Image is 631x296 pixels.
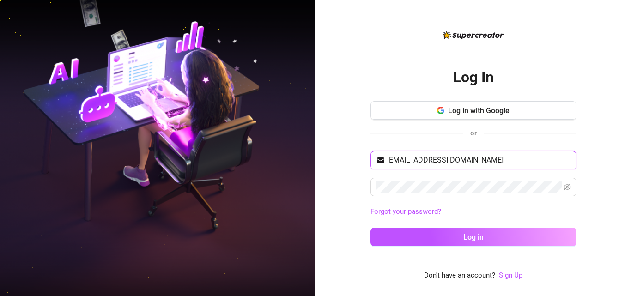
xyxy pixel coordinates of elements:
span: Don't have an account? [424,270,495,281]
input: Your email [387,155,571,166]
span: Log in with Google [448,106,510,115]
button: Log in [370,228,576,246]
button: Log in with Google [370,101,576,120]
a: Forgot your password? [370,207,441,216]
span: or [470,129,477,137]
a: Forgot your password? [370,206,576,217]
h2: Log In [453,68,494,87]
span: eye-invisible [564,183,571,191]
span: Log in [463,233,484,242]
a: Sign Up [499,270,522,281]
img: logo-BBDzfeDw.svg [443,31,504,39]
a: Sign Up [499,271,522,279]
